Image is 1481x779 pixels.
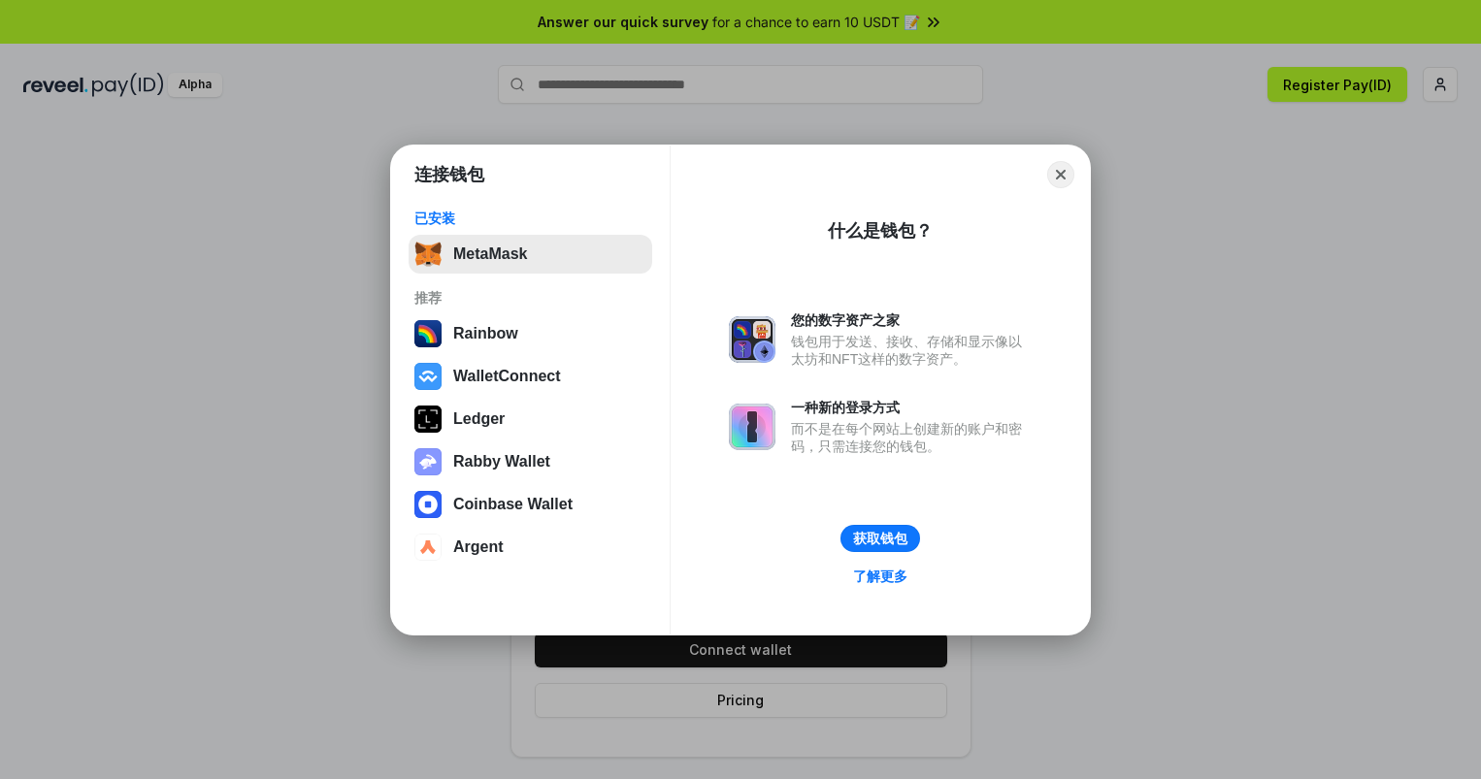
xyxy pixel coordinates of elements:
button: 获取钱包 [840,525,920,552]
button: Close [1047,161,1074,188]
img: svg+xml,%3Csvg%20xmlns%3D%22http%3A%2F%2Fwww.w3.org%2F2000%2Fsvg%22%20fill%3D%22none%22%20viewBox... [729,404,775,450]
div: Rainbow [453,325,518,342]
img: svg+xml,%3Csvg%20xmlns%3D%22http%3A%2F%2Fwww.w3.org%2F2000%2Fsvg%22%20width%3D%2228%22%20height%3... [414,406,442,433]
button: MetaMask [409,235,652,274]
div: Rabby Wallet [453,453,550,471]
img: svg+xml,%3Csvg%20xmlns%3D%22http%3A%2F%2Fwww.w3.org%2F2000%2Fsvg%22%20fill%3D%22none%22%20viewBox... [414,448,442,475]
button: Rabby Wallet [409,442,652,481]
div: 获取钱包 [853,530,907,547]
div: 什么是钱包？ [828,219,933,243]
div: 推荐 [414,289,646,307]
img: svg+xml,%3Csvg%20width%3D%22120%22%20height%3D%22120%22%20viewBox%3D%220%200%20120%20120%22%20fil... [414,320,442,347]
img: svg+xml,%3Csvg%20xmlns%3D%22http%3A%2F%2Fwww.w3.org%2F2000%2Fsvg%22%20fill%3D%22none%22%20viewBox... [729,316,775,363]
h1: 连接钱包 [414,163,484,186]
div: Ledger [453,410,505,428]
div: 您的数字资产之家 [791,311,1032,329]
img: svg+xml,%3Csvg%20width%3D%2228%22%20height%3D%2228%22%20viewBox%3D%220%200%2028%2028%22%20fill%3D... [414,491,442,518]
button: Coinbase Wallet [409,485,652,524]
img: svg+xml,%3Csvg%20width%3D%2228%22%20height%3D%2228%22%20viewBox%3D%220%200%2028%2028%22%20fill%3D... [414,534,442,561]
div: Coinbase Wallet [453,496,573,513]
div: 而不是在每个网站上创建新的账户和密码，只需连接您的钱包。 [791,420,1032,455]
div: MetaMask [453,245,527,263]
div: 钱包用于发送、接收、存储和显示像以太坊和NFT这样的数字资产。 [791,333,1032,368]
div: 了解更多 [853,568,907,585]
img: svg+xml,%3Csvg%20fill%3D%22none%22%20height%3D%2233%22%20viewBox%3D%220%200%2035%2033%22%20width%... [414,241,442,268]
button: Argent [409,528,652,567]
img: svg+xml,%3Csvg%20width%3D%2228%22%20height%3D%2228%22%20viewBox%3D%220%200%2028%2028%22%20fill%3D... [414,363,442,390]
button: Rainbow [409,314,652,353]
div: 已安装 [414,210,646,227]
button: WalletConnect [409,357,652,396]
div: 一种新的登录方式 [791,399,1032,416]
div: WalletConnect [453,368,561,385]
a: 了解更多 [841,564,919,589]
div: Argent [453,538,504,556]
button: Ledger [409,400,652,438]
